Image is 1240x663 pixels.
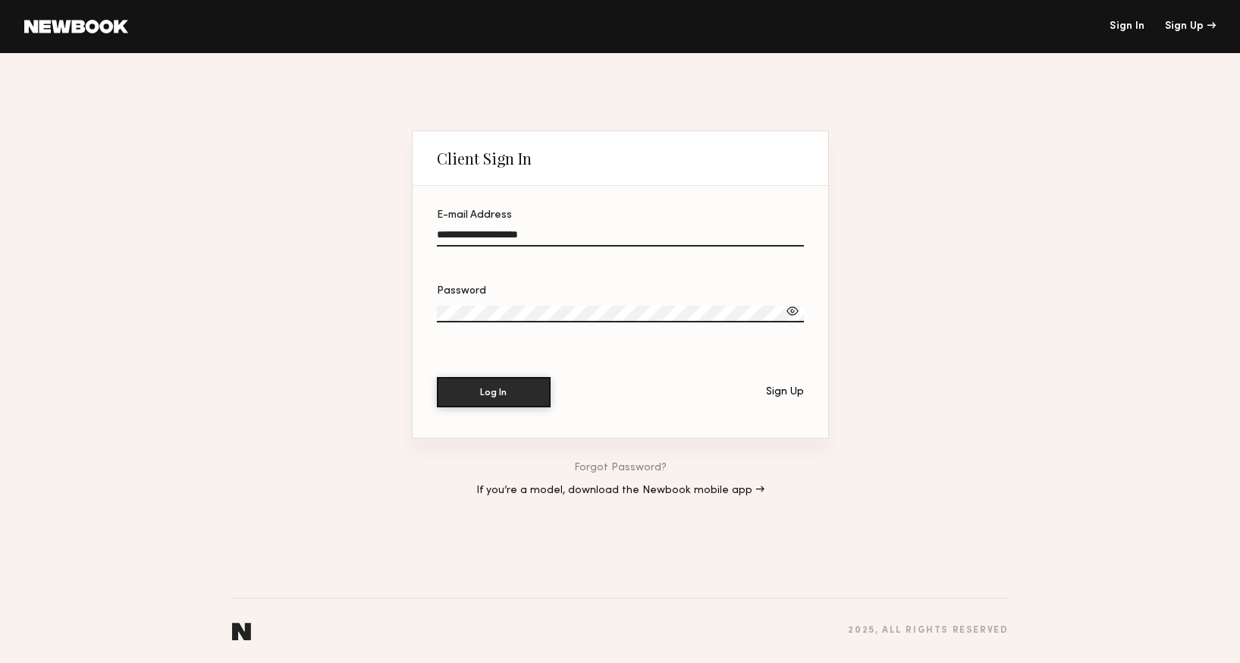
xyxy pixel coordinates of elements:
[437,229,804,247] input: E-mail Address
[476,485,764,496] a: If you’re a model, download the Newbook mobile app →
[574,463,667,473] a: Forgot Password?
[848,626,1008,636] div: 2025 , all rights reserved
[437,377,551,407] button: Log In
[437,149,532,168] div: Client Sign In
[1110,21,1144,32] a: Sign In
[437,306,804,322] input: Password
[437,210,804,221] div: E-mail Address
[1165,21,1216,32] div: Sign Up
[766,387,804,397] div: Sign Up
[437,286,804,297] div: Password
